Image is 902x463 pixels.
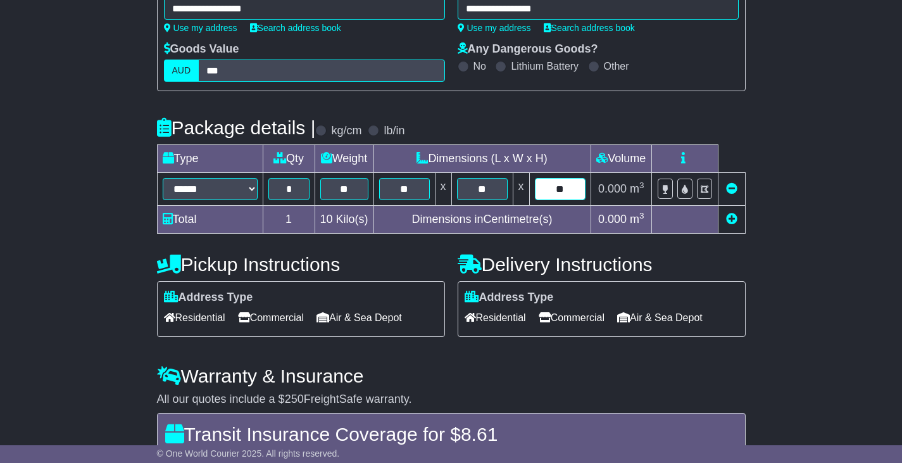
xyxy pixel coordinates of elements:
[157,206,263,234] td: Total
[263,206,315,234] td: 1
[250,23,341,33] a: Search address book
[164,42,239,56] label: Goods Value
[315,206,373,234] td: Kilo(s)
[461,424,498,445] span: 8.61
[157,448,340,459] span: © One World Courier 2025. All rights reserved.
[639,181,644,190] sup: 3
[157,145,263,173] td: Type
[458,42,598,56] label: Any Dangerous Goods?
[164,60,199,82] label: AUD
[373,145,591,173] td: Dimensions (L x W x H)
[598,182,627,195] span: 0.000
[598,213,627,225] span: 0.000
[639,211,644,220] sup: 3
[157,117,316,138] h4: Package details |
[458,23,531,33] a: Use my address
[591,145,651,173] td: Volume
[164,23,237,33] a: Use my address
[726,213,737,225] a: Add new item
[539,308,604,327] span: Commercial
[331,124,361,138] label: kg/cm
[630,182,644,195] span: m
[511,60,579,72] label: Lithium Battery
[373,206,591,234] td: Dimensions in Centimetre(s)
[473,60,486,72] label: No
[465,308,526,327] span: Residential
[165,424,737,445] h4: Transit Insurance Coverage for $
[458,254,746,275] h4: Delivery Instructions
[320,213,333,225] span: 10
[238,308,304,327] span: Commercial
[164,308,225,327] span: Residential
[726,182,737,195] a: Remove this item
[157,393,746,407] div: All our quotes include a $ FreightSafe warranty.
[263,145,315,173] td: Qty
[164,291,253,305] label: Address Type
[157,254,445,275] h4: Pickup Instructions
[157,365,746,386] h4: Warranty & Insurance
[384,124,404,138] label: lb/in
[465,291,554,305] label: Address Type
[285,393,304,405] span: 250
[630,213,644,225] span: m
[617,308,703,327] span: Air & Sea Depot
[513,173,529,206] td: x
[604,60,629,72] label: Other
[316,308,402,327] span: Air & Sea Depot
[315,145,373,173] td: Weight
[435,173,451,206] td: x
[544,23,635,33] a: Search address book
